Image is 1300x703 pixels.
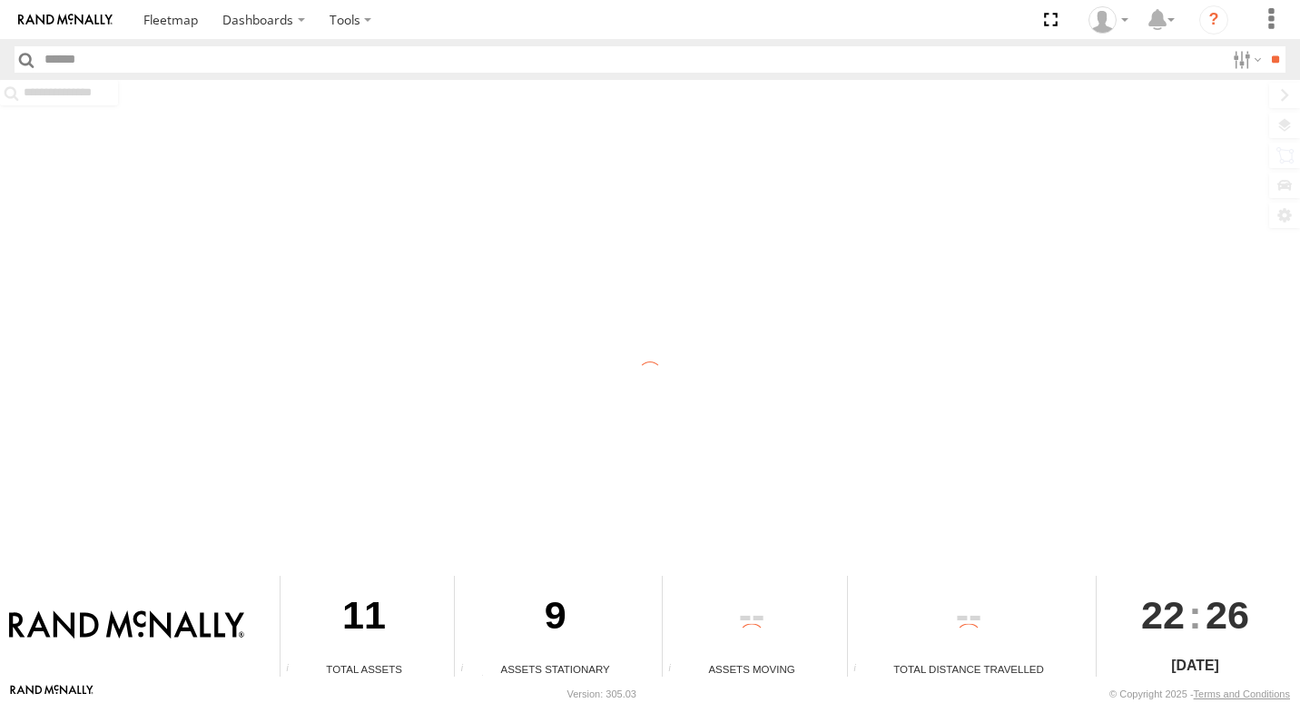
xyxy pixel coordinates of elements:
div: Assets Stationary [455,661,655,677]
a: Visit our Website [10,685,94,703]
span: 26 [1206,576,1249,654]
div: Valeo Dash [1082,6,1135,34]
span: 22 [1141,576,1185,654]
img: rand-logo.svg [18,14,113,26]
div: Total distance travelled by all assets within specified date range and applied filters [848,663,875,677]
div: Total Distance Travelled [848,661,1089,677]
div: Total number of assets current stationary. [455,663,482,677]
div: 11 [281,576,448,661]
label: Search Filter Options [1226,46,1265,73]
div: Assets Moving [663,661,841,677]
a: Terms and Conditions [1194,688,1290,699]
img: Rand McNally [9,610,244,641]
div: [DATE] [1097,655,1294,677]
div: Total number of assets current in transit. [663,663,690,677]
div: Version: 305.03 [567,688,636,699]
div: Total number of Enabled Assets [281,663,308,677]
div: : [1097,576,1294,654]
div: 9 [455,576,655,661]
i: ? [1199,5,1228,35]
div: © Copyright 2025 - [1109,688,1290,699]
div: Total Assets [281,661,448,677]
